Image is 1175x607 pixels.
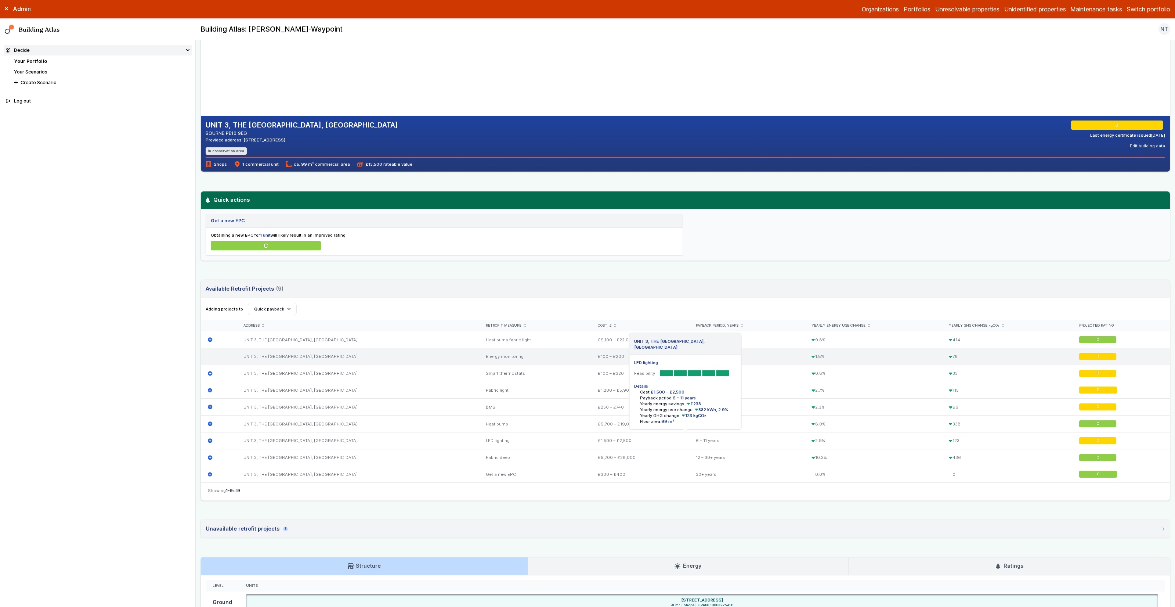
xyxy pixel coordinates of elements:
[206,121,398,130] h2: UNIT 3, THE [GEOGRAPHIC_DATA], [GEOGRAPHIC_DATA]
[651,389,684,395] span: £1,500 – £2,500
[479,382,591,399] div: Fabric light
[590,348,688,365] div: £100 – £200
[688,382,805,399] div: 5 – 27 years
[598,323,612,328] span: Cost, £
[634,338,736,350] div: UNIT 3, THE [GEOGRAPHIC_DATA], [GEOGRAPHIC_DATA]
[988,323,999,327] span: kgCO₂
[236,382,479,399] div: UNIT 3, THE [GEOGRAPHIC_DATA], [GEOGRAPHIC_DATA]
[211,232,678,238] p: Obtaining a new EPC for will likely result in an improved rating.
[805,348,942,365] div: 1.8%
[243,323,260,328] span: Address
[1127,5,1170,14] button: Switch portfolio
[283,527,288,531] span: 3
[849,557,1170,575] a: Ratings
[688,399,805,416] div: 1 – 4 years
[640,395,736,401] li: Payback period:
[942,449,1072,466] div: 436
[688,365,805,382] div: 2 – 5 years
[1097,421,1099,426] span: C
[640,389,736,395] li: Cost:
[805,416,942,432] div: 8.0%
[200,25,343,34] h2: Building Atlas: [PERSON_NAME]-Waypoint
[942,466,1072,482] div: 0
[681,597,723,603] h6: [STREET_ADDRESS]
[236,399,479,416] div: UNIT 3, THE [GEOGRAPHIC_DATA], [GEOGRAPHIC_DATA]
[590,466,688,482] div: £300 – £400
[590,432,688,449] div: £1,500 – £2,500
[1158,23,1170,35] button: NT
[213,583,232,588] div: Level
[1004,5,1066,14] a: Unidentified properties
[479,399,591,416] div: BMS
[348,562,381,570] h3: Structure
[942,432,1072,449] div: 123
[935,5,999,14] a: Unresolvable properties
[805,382,942,399] div: 2.7%
[486,323,521,328] span: Retrofit measure
[479,432,591,449] div: LED lighting
[811,323,865,328] span: Yearly energy use change
[590,382,688,399] div: £1,200 – £5,900
[1097,455,1099,460] span: C
[206,161,227,167] span: Shops
[1130,143,1165,149] button: Edit building data
[590,416,688,432] div: £9,700 – £19,000
[479,348,591,365] div: Energy monitoring
[688,331,805,348] div: 11 – 28 years
[688,466,805,482] div: 30+ years
[805,365,942,382] div: 0.8%
[805,466,942,482] div: 0.0%
[688,348,805,365] div: 1 year
[1097,438,1099,443] span: D
[590,365,688,382] div: £100 – £320
[236,416,479,432] div: UNIT 3, THE [GEOGRAPHIC_DATA], [GEOGRAPHIC_DATA]
[688,416,805,432] div: 15 – 29 years
[661,419,674,424] span: 99 m²
[805,432,942,449] div: 2.9%
[201,557,528,575] a: Structure
[236,432,479,449] div: UNIT 3, THE [GEOGRAPHIC_DATA], [GEOGRAPHIC_DATA]
[904,5,930,14] a: Portfolios
[995,562,1023,570] h3: Ratings
[680,413,706,418] span: 123 kgCO₂
[688,449,805,466] div: 12 – 30+ years
[236,348,479,365] div: UNIT 3, THE [GEOGRAPHIC_DATA], [GEOGRAPHIC_DATA]
[226,488,233,493] span: 1-9
[264,242,268,250] span: C
[237,488,240,493] span: 9
[634,383,736,389] h5: Details
[942,365,1072,382] div: 33
[4,45,192,55] summary: Decide
[686,401,701,406] span: £238
[942,348,1072,365] div: 76
[5,25,14,34] img: main-0bbd2752.svg
[479,331,591,348] div: Heat pump fabric light
[479,365,591,382] div: Smart thermostats
[805,399,942,416] div: 2.3%
[590,399,688,416] div: £250 – £740
[276,285,283,293] span: (9)
[1079,323,1163,328] div: Projected rating
[1097,388,1099,393] span: D
[286,161,350,167] span: ca. 99 m² commercial area
[236,449,479,466] div: UNIT 3, THE [GEOGRAPHIC_DATA], [GEOGRAPHIC_DATA]
[942,416,1072,432] div: 338
[805,449,942,466] div: 10.3%
[634,360,736,366] h5: LED lighting
[6,47,30,54] div: Decide
[1097,472,1099,477] span: C
[640,407,736,413] li: Yearly energy use change:
[805,331,942,348] div: 9.8%
[1097,337,1099,342] span: C
[14,69,47,75] a: Your Scenarios
[590,331,688,348] div: £9,100 – £22,000
[206,130,398,137] address: BOURNE PE10 9EG
[640,401,736,407] li: Yearly energy savings:
[694,407,728,412] span: 882 kWh, 2.9%
[260,233,271,238] strong: 1 unit
[206,306,243,312] span: Adding projects to
[357,161,412,167] span: £13,500 rateable value
[479,449,591,466] div: Fabric deep
[1117,122,1120,128] span: D
[206,147,247,154] li: In conservation area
